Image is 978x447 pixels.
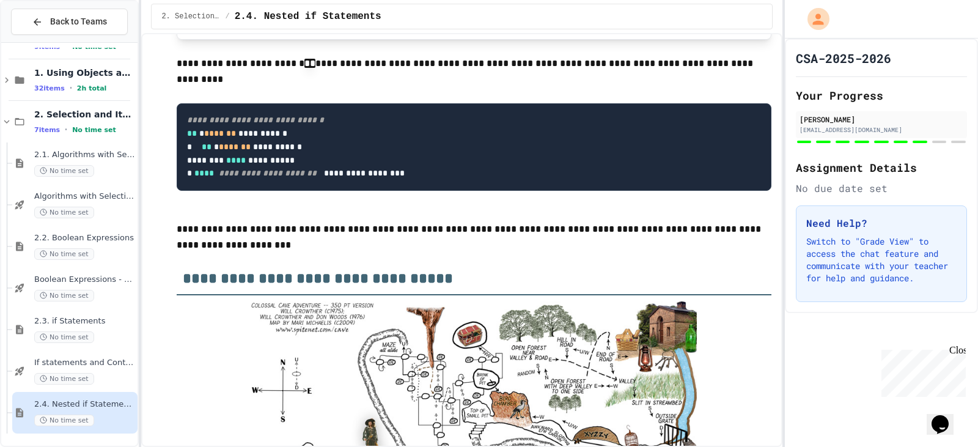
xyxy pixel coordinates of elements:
span: 32 items [34,84,65,92]
div: No due date set [796,181,967,196]
span: No time set [34,165,94,177]
span: No time set [72,126,116,134]
span: 2. Selection and Iteration [34,109,135,120]
span: Back to Teams [50,15,107,28]
span: No time set [34,415,94,426]
div: My Account [795,5,833,33]
span: 7 items [34,126,60,134]
span: Boolean Expressions - Quiz [34,275,135,285]
span: • [70,83,72,93]
span: 2.4. Nested if Statements [235,9,381,24]
h2: Assignment Details [796,159,967,176]
span: If statements and Control Flow - Quiz [34,358,135,368]
h1: CSA-2025-2026 [796,50,891,67]
span: 2.1. Algorithms with Selection and Repetition [34,150,135,160]
p: Switch to "Grade View" to access the chat feature and communicate with your teacher for help and ... [806,235,957,284]
span: 2.2. Boolean Expressions [34,233,135,243]
div: [EMAIL_ADDRESS][DOMAIN_NAME] [800,125,963,135]
span: No time set [34,207,94,218]
span: No time set [34,248,94,260]
h3: Need Help? [806,216,957,231]
div: [PERSON_NAME] [800,114,963,125]
div: Chat with us now!Close [5,5,84,78]
span: No time set [34,331,94,343]
iframe: chat widget [877,345,966,397]
span: 2.3. if Statements [34,316,135,327]
span: • [65,125,67,135]
span: No time set [34,290,94,301]
span: / [225,12,229,21]
span: No time set [34,373,94,385]
h2: Your Progress [796,87,967,104]
span: Algorithms with Selection and Repetition - Topic 2.1 [34,191,135,202]
iframe: chat widget [927,398,966,435]
span: 2. Selection and Iteration [161,12,220,21]
span: 2.4. Nested if Statements [34,399,135,410]
span: 2h total [77,84,107,92]
span: 1. Using Objects and Methods [34,67,135,78]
